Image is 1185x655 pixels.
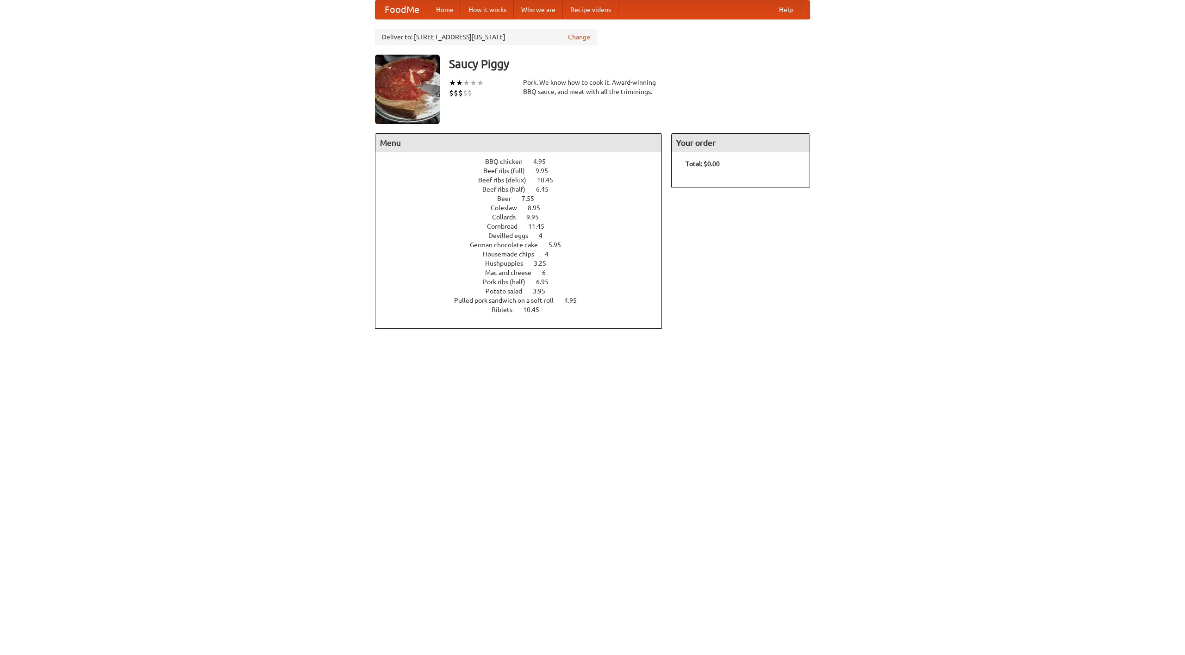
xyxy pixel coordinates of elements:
span: Pulled pork sandwich on a soft roll [454,297,563,304]
a: Pork ribs (half) 6.95 [483,278,566,286]
span: 11.45 [528,223,554,230]
li: ★ [449,78,456,88]
div: Pork. We know how to cook it. Award-winning BBQ sauce, and meat with all the trimmings. [523,78,662,96]
span: German chocolate cake [470,241,547,249]
span: Riblets [492,306,522,313]
span: 8.95 [528,204,549,212]
span: 10.45 [523,306,549,313]
a: How it works [461,0,514,19]
span: Beef ribs (half) [482,186,535,193]
a: BBQ chicken 4.95 [485,158,563,165]
span: 5.95 [549,241,570,249]
a: Change [568,32,590,42]
a: Pulled pork sandwich on a soft roll 4.95 [454,297,594,304]
span: Pork ribs (half) [483,278,535,286]
a: Beef ribs (full) 9.95 [483,167,565,175]
span: 10.45 [537,176,562,184]
a: Mac and cheese 6 [485,269,563,276]
a: Devilled eggs 4 [488,232,560,239]
a: Home [429,0,461,19]
span: 4 [545,250,558,258]
a: Help [772,0,800,19]
span: 3.95 [533,287,555,295]
span: Beef ribs (full) [483,167,534,175]
h4: Menu [375,134,661,152]
span: 9.95 [526,213,548,221]
li: ★ [477,78,484,88]
li: ★ [470,78,477,88]
a: Riblets 10.45 [492,306,556,313]
span: Potato salad [486,287,531,295]
span: Collards [492,213,525,221]
li: $ [449,88,454,98]
span: 6.95 [536,278,558,286]
span: 9.95 [536,167,557,175]
span: Beer [497,195,520,202]
span: Housemade chips [483,250,543,258]
span: 6 [542,269,555,276]
span: 3.25 [534,260,555,267]
a: Who we are [514,0,563,19]
span: 4.95 [533,158,555,165]
a: Recipe videos [563,0,618,19]
span: Devilled eggs [488,232,537,239]
span: 4.95 [564,297,586,304]
span: Hushpuppies [485,260,532,267]
a: Beef ribs (delux) 10.45 [478,176,570,184]
li: ★ [456,78,463,88]
a: FoodMe [375,0,429,19]
a: Cornbread 11.45 [487,223,561,230]
li: $ [458,88,463,98]
a: Beer 7.55 [497,195,551,202]
span: Coleslaw [491,204,526,212]
a: Housemade chips 4 [483,250,566,258]
a: Hushpuppies 3.25 [485,260,563,267]
span: 4 [539,232,552,239]
a: Collards 9.95 [492,213,556,221]
h4: Your order [672,134,810,152]
span: Cornbread [487,223,527,230]
span: BBQ chicken [485,158,532,165]
span: Beef ribs (delux) [478,176,536,184]
a: Coleslaw 8.95 [491,204,557,212]
h3: Saucy Piggy [449,55,810,73]
li: ★ [463,78,470,88]
div: Deliver to: [STREET_ADDRESS][US_STATE] [375,29,597,45]
span: 7.55 [522,195,543,202]
li: $ [454,88,458,98]
b: Total: $0.00 [686,160,720,168]
a: German chocolate cake 5.95 [470,241,578,249]
span: 6.45 [536,186,558,193]
li: $ [468,88,472,98]
li: $ [463,88,468,98]
a: Potato salad 3.95 [486,287,562,295]
a: Beef ribs (half) 6.45 [482,186,566,193]
span: Mac and cheese [485,269,541,276]
img: angular.jpg [375,55,440,124]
